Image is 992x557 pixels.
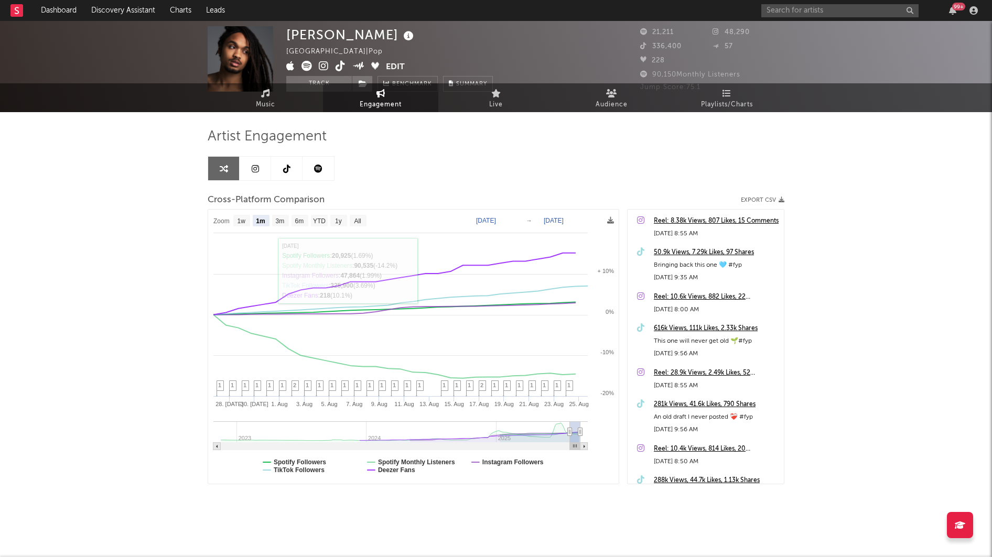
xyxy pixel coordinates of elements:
div: [DATE] 8:55 AM [654,227,779,240]
text: 23. Aug [544,401,564,407]
div: 99 + [952,3,965,10]
text: + 10% [598,268,614,274]
text: 30. [DATE] [241,401,268,407]
span: Cross-Platform Comparison [208,194,325,206]
span: 1 [355,382,359,388]
span: 1 [380,382,383,388]
a: 50.9k Views, 7.29k Likes, 97 Shares [654,246,779,259]
text: Zoom [213,217,230,225]
text: Spotify Followers [274,458,326,466]
a: Playlists/Charts [669,83,784,112]
button: 99+ [949,6,956,15]
text: YTD [313,217,326,225]
text: 3m [276,217,285,225]
text: All [354,217,361,225]
text: 19. Aug [494,401,514,407]
span: 1 [530,382,533,388]
a: Benchmark [378,76,438,92]
a: Reel: 10.6k Views, 882 Likes, 22 Comments [654,291,779,303]
span: 1 [343,382,346,388]
text: 7. Aug [346,401,362,407]
span: 1 [567,382,570,388]
text: 1w [238,217,246,225]
a: Engagement [323,83,438,112]
text: [DATE] [544,217,564,224]
span: 2 [480,382,483,388]
span: Playlists/Charts [701,99,753,111]
text: -20% [600,390,614,396]
div: [DATE] 9:56 AM [654,423,779,436]
span: 1 [318,382,321,388]
div: [PERSON_NAME] [286,26,416,43]
text: 1m [256,217,265,225]
button: Edit [386,61,405,74]
span: 228 [640,57,665,64]
span: 21,211 [640,29,674,36]
a: Music [208,83,323,112]
span: 1 [393,382,396,388]
a: Audience [554,83,669,112]
button: Summary [443,76,493,92]
span: Summary [456,81,487,87]
span: 1 [543,382,546,388]
a: 616k Views, 111k Likes, 2.33k Shares [654,322,779,335]
div: Reel: 10.4k Views, 814 Likes, 20 Comments [654,443,779,455]
button: Track [286,76,352,92]
span: Live [489,99,503,111]
span: 1 [330,382,333,388]
span: Music [256,99,275,111]
div: [DATE] 8:55 AM [654,379,779,392]
a: Reel: 28.9k Views, 2.49k Likes, 52 Comments [654,367,779,379]
div: An old draft I never posted ❤️‍🩹 #fyp [654,411,779,423]
div: [DATE] 8:00 AM [654,303,779,316]
span: 1 [517,382,521,388]
text: 5. Aug [321,401,338,407]
a: 281k Views, 41.6k Likes, 790 Shares [654,398,779,411]
span: 1 [493,382,496,388]
a: 288k Views, 44.7k Likes, 1.13k Shares [654,474,779,487]
text: 17. Aug [469,401,489,407]
span: 1 [455,382,458,388]
text: TikTok Followers [274,466,325,474]
text: 15. Aug [444,401,463,407]
span: 1 [281,382,284,388]
text: 28. [DATE] [215,401,243,407]
span: 336,400 [640,43,682,50]
span: 1 [368,382,371,388]
span: Benchmark [392,78,432,91]
span: Audience [596,99,628,111]
a: Reel: 8.38k Views, 807 Likes, 15 Comments [654,215,779,227]
text: 11. Aug [394,401,414,407]
a: Live [438,83,554,112]
span: 1 [468,382,471,388]
span: 1 [231,382,234,388]
text: 1y [335,217,342,225]
span: 1 [443,382,446,388]
span: 1 [306,382,309,388]
text: 9. Aug [371,401,387,407]
span: 1 [243,382,246,388]
span: 1 [405,382,408,388]
div: [DATE] 8:50 AM [654,455,779,468]
text: 1. Aug [271,401,287,407]
text: Deezer Fans [378,466,415,474]
span: 48,290 [713,29,750,36]
text: Spotify Monthly Listeners [378,458,455,466]
text: 3. Aug [296,401,312,407]
span: 1 [418,382,421,388]
text: Instagram Followers [482,458,544,466]
input: Search for artists [761,4,919,17]
span: Engagement [360,99,402,111]
span: 1 [555,382,558,388]
text: 0% [606,309,614,315]
span: Artist Engagement [208,130,327,143]
span: 1 [218,382,221,388]
span: 1 [505,382,508,388]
